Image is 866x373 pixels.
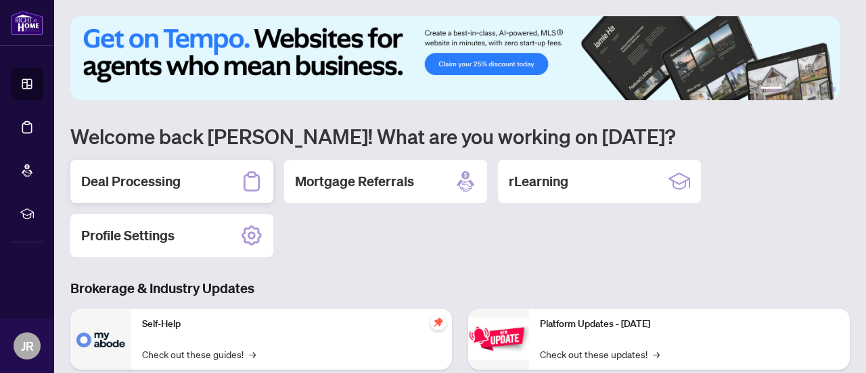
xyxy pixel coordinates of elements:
span: → [653,347,660,361]
button: 1 [760,87,782,92]
a: Check out these guides!→ [142,347,256,361]
button: 6 [831,87,836,92]
h2: Profile Settings [81,226,175,245]
button: 3 [798,87,804,92]
p: Platform Updates - [DATE] [540,317,839,332]
img: Platform Updates - June 23, 2025 [468,317,529,360]
button: 4 [809,87,815,92]
img: logo [11,10,43,35]
button: Open asap [812,326,852,366]
h2: Deal Processing [81,172,181,191]
h2: rLearning [509,172,568,191]
h1: Welcome back [PERSON_NAME]! What are you working on [DATE]? [70,123,850,149]
button: 2 [788,87,793,92]
span: JR [21,336,34,355]
img: Slide 0 [70,16,840,100]
h2: Mortgage Referrals [295,172,414,191]
button: 5 [820,87,825,92]
p: Self-Help [142,317,441,332]
img: Self-Help [70,309,131,370]
span: → [249,347,256,361]
span: pushpin [430,314,447,330]
h3: Brokerage & Industry Updates [70,279,850,298]
a: Check out these updates!→ [540,347,660,361]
